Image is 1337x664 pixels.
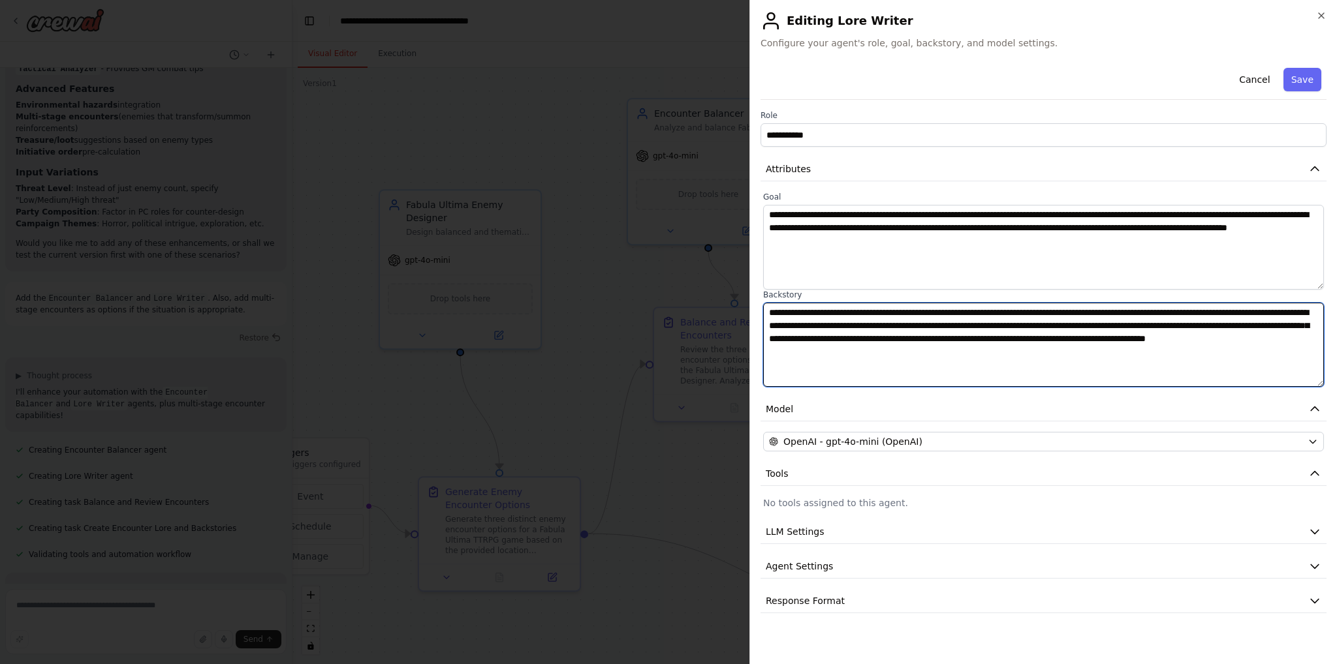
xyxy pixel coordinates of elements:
span: Configure your agent's role, goal, backstory, and model settings. [761,37,1327,50]
span: Agent Settings [766,560,833,573]
button: Attributes [761,157,1327,181]
span: Tools [766,467,789,480]
p: No tools assigned to this agent. [763,496,1324,509]
button: Model [761,397,1327,421]
button: Tools [761,462,1327,486]
label: Role [761,110,1327,121]
button: Agent Settings [761,554,1327,579]
button: Response Format [761,589,1327,613]
span: LLM Settings [766,525,825,538]
h2: Editing Lore Writer [761,10,1327,31]
button: LLM Settings [761,520,1327,544]
span: OpenAI - gpt-4o-mini (OpenAI) [783,435,922,448]
button: Save [1283,68,1321,91]
span: Model [766,402,793,415]
button: OpenAI - gpt-4o-mini (OpenAI) [763,432,1324,451]
span: Response Format [766,594,845,607]
span: Attributes [766,162,811,175]
button: Cancel [1231,68,1278,91]
label: Goal [763,192,1324,202]
label: Backstory [763,290,1324,300]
